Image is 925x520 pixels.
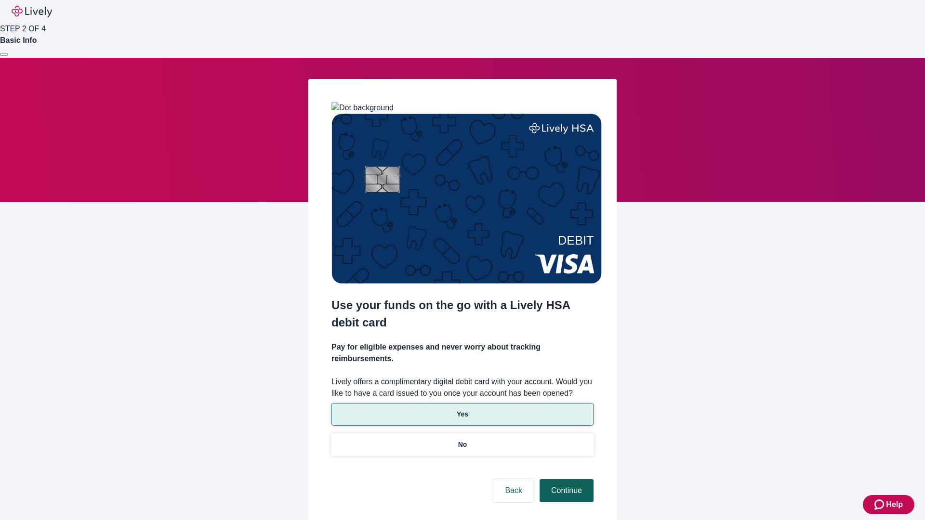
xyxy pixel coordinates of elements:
[331,114,602,284] img: Debit card
[863,495,914,514] button: Zendesk support iconHelp
[331,433,594,456] button: No
[331,376,594,399] label: Lively offers a complimentary digital debit card with your account. Would you like to have a card...
[886,499,903,510] span: Help
[12,6,52,17] img: Lively
[458,440,467,450] p: No
[331,102,394,114] img: Dot background
[331,403,594,426] button: Yes
[331,341,594,364] h4: Pay for eligible expenses and never worry about tracking reimbursements.
[493,479,534,502] button: Back
[874,499,886,510] svg: Zendesk support icon
[457,409,468,419] p: Yes
[540,479,594,502] button: Continue
[331,297,594,331] h2: Use your funds on the go with a Lively HSA debit card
